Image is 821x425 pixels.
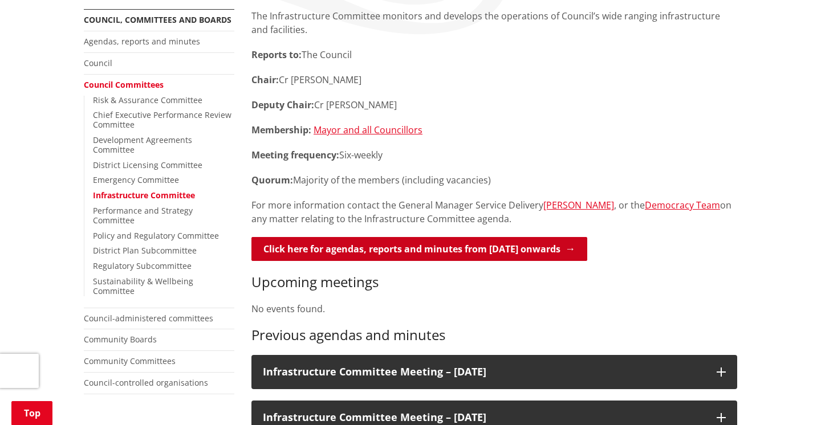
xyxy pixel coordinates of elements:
iframe: Messenger Launcher [769,377,810,418]
a: District Plan Subcommittee [93,245,197,256]
p: No events found. [251,302,737,316]
a: Chief Executive Performance Review Committee [93,109,231,130]
a: Performance and Strategy Committee [93,205,193,226]
a: Council-controlled organisations [84,377,208,388]
strong: Meeting frequency: [251,149,339,161]
a: Sustainability & Wellbeing Committee [93,276,193,296]
strong: Deputy Chair: [251,99,314,111]
a: Infrastructure Committee [93,190,195,201]
h3: Infrastructure Committee Meeting – [DATE] [263,412,705,423]
a: Top [11,401,52,425]
a: Community Committees [84,355,176,366]
a: District Licensing Committee [93,160,202,170]
strong: Membership: [251,124,311,136]
a: Click here for agendas, reports and minutes from [DATE] onwards [251,237,587,261]
a: Community Boards [84,334,157,345]
a: Risk & Assurance Committee [93,95,202,105]
h3: Infrastructure Committee Meeting – [DATE] [263,366,705,378]
p: Cr [PERSON_NAME] [251,98,737,112]
p: The Council [251,48,737,62]
p: The Infrastructure Committee monitors and develops the operations of Council’s wide ranging infra... [251,9,737,36]
a: Mayor and all Councillors [314,124,422,136]
a: Policy and Regulatory Committee [93,230,219,241]
a: Development Agreements Committee [93,134,192,155]
strong: Quorum: [251,174,293,186]
h3: Previous agendas and minutes [251,327,737,344]
a: Democracy Team [645,199,720,211]
strong: Reports to: [251,48,302,61]
a: Agendas, reports and minutes [84,36,200,47]
a: Emergency Committee [93,174,179,185]
a: [PERSON_NAME] [543,199,614,211]
strong: Chair: [251,73,279,86]
a: Council Committees [84,79,164,90]
p: Majority of the members (including vacancies) [251,173,737,187]
a: Council [84,58,112,68]
h3: Upcoming meetings [251,274,737,291]
a: Council-administered committees [84,313,213,324]
p: Six-weekly [251,148,737,162]
p: For more information contact the General Manager Service Delivery , or the on any matter relating... [251,198,737,226]
a: Regulatory Subcommittee [93,260,192,271]
p: Cr [PERSON_NAME] [251,73,737,87]
a: Council, committees and boards [84,14,231,25]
